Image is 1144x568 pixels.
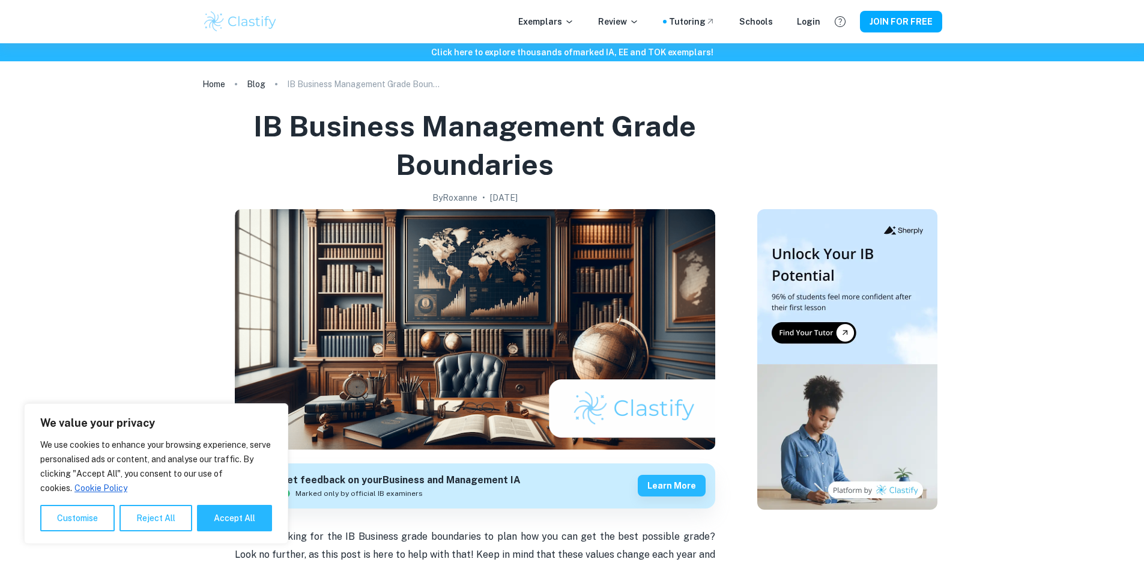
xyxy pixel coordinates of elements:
[40,438,272,495] p: We use cookies to enhance your browsing experience, serve personalised ads or content, and analys...
[482,191,485,204] p: •
[202,10,279,34] img: Clastify logo
[757,209,937,510] img: Thumbnail
[739,15,773,28] a: Schools
[247,76,265,93] a: Blog
[287,78,443,91] p: IB Business Management Grade Boundaries
[432,191,477,204] h2: By Roxanne
[120,505,192,531] button: Reject All
[638,475,706,496] button: Learn more
[797,15,820,28] a: Login
[202,76,225,93] a: Home
[235,463,715,508] a: Get feedback on yourBusiness and Management IAMarked only by official IB examinersLearn more
[74,483,128,493] a: Cookie Policy
[235,209,715,450] img: IB Business Management Grade Boundaries cover image
[860,11,942,32] button: JOIN FOR FREE
[40,505,115,531] button: Customise
[295,488,423,499] span: Marked only by official IB examiners
[490,191,518,204] h2: [DATE]
[280,473,521,488] h6: Get feedback on your Business and Management IA
[24,403,288,544] div: We value your privacy
[598,15,639,28] p: Review
[830,11,850,32] button: Help and Feedback
[40,416,272,430] p: We value your privacy
[518,15,574,28] p: Exemplars
[669,15,715,28] a: Tutoring
[207,107,743,184] h1: IB Business Management Grade Boundaries
[2,46,1142,59] h6: Click here to explore thousands of marked IA, EE and TOK exemplars !
[197,505,272,531] button: Accept All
